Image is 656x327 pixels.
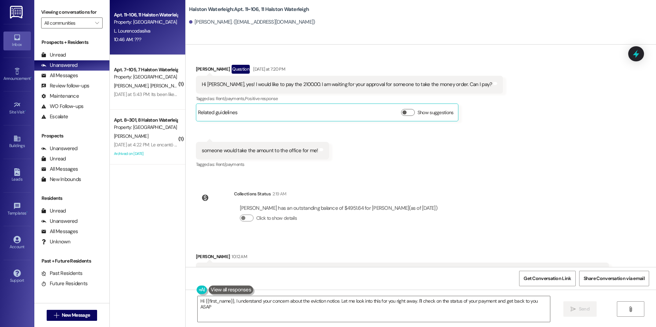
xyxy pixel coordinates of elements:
div: someone would take the amount to the office for me! [202,147,318,154]
div: Review follow-ups [41,82,89,89]
div: [DATE] at 4:22 PM: Le encantó “[PERSON_NAME] ([PERSON_NAME]): You're welcome.” [114,142,283,148]
div: Prospects [34,132,109,140]
span: • [26,210,27,215]
i:  [628,306,633,312]
label: Click to show details [256,215,297,222]
span: Rent/payments [216,161,245,167]
span: Get Conversation Link [524,275,571,282]
div: 2:19 AM [271,190,286,197]
div: Prospects + Residents [34,39,109,46]
div: Property: [GEOGRAPHIC_DATA] [114,73,177,81]
button: Share Conversation via email [579,271,649,286]
div: Unread [41,207,66,215]
span: L. Lourencodasilva [114,28,150,34]
a: Account [3,234,31,252]
div: Residents [34,195,109,202]
div: Apt. 7~105, 7 Halston Waterleigh [114,66,177,73]
div: Hi [PERSON_NAME], yes! I would like to pay the 2100.00. I am waiting for your approval for someon... [202,81,492,88]
a: Leads [3,166,31,185]
div: Past Residents [41,270,83,277]
div: All Messages [41,166,78,173]
a: Buildings [3,133,31,151]
span: Send [579,305,589,313]
div: All Messages [41,72,78,79]
span: Share Conversation via email [584,275,645,282]
div: All Messages [41,228,78,235]
div: Unread [41,155,66,162]
span: [PERSON_NAME] [114,133,148,139]
div: 10:12 AM [230,253,247,260]
div: Unread [41,51,66,59]
div: WO Follow-ups [41,103,83,110]
div: New Inbounds [41,176,81,183]
label: Show suggestions [418,109,454,116]
span: • [31,75,32,80]
a: Site Visit • [3,99,31,118]
div: Apt. 11~106, 11 Halston Waterleigh [114,11,177,19]
a: Support [3,267,31,286]
span: New Message [62,312,90,319]
i:  [95,20,99,26]
div: Unanswered [41,62,78,69]
div: Unanswered [41,145,78,152]
div: [PERSON_NAME] [196,65,503,76]
a: Inbox [3,32,31,50]
a: Templates • [3,200,31,219]
button: Get Conversation Link [519,271,575,286]
input: All communities [44,17,92,28]
span: [PERSON_NAME] [114,83,150,89]
span: [PERSON_NAME] [150,83,184,89]
div: Unknown [41,238,70,245]
i:  [54,313,59,318]
div: Tagged as: [196,94,503,104]
b: Halston Waterleigh: Apt. 11~106, 11 Halston Waterleigh [189,6,309,13]
div: Apt. 8~301, 8 Halston Waterleigh [114,117,177,124]
div: Property: [GEOGRAPHIC_DATA] [114,124,177,131]
div: Maintenance [41,93,79,100]
div: Collections Status [234,190,271,197]
button: Send [563,301,597,317]
div: Unanswered [41,218,78,225]
div: [PERSON_NAME] has an outstanding balance of $4951.64 for [PERSON_NAME] (as of [DATE]) [240,205,437,212]
div: Escalate [41,113,68,120]
div: Past + Future Residents [34,257,109,265]
div: Tagged as: [196,159,329,169]
div: Future Residents [41,280,87,287]
img: ResiDesk Logo [10,6,24,19]
i:  [571,306,576,312]
div: [DATE] at 5:43 PM: Its been like that since we moved here. We were unable to add our bank account... [114,91,328,97]
div: [DATE] at 7:20 PM [251,65,285,73]
div: [PERSON_NAME]. ([EMAIL_ADDRESS][DOMAIN_NAME]) [189,19,315,26]
div: [PERSON_NAME] [196,253,609,263]
div: Property: [GEOGRAPHIC_DATA] [114,19,177,26]
div: Archived on [DATE] [113,149,178,158]
label: Viewing conversations for [41,7,103,17]
div: Related guidelines [198,109,238,119]
textarea: Hi {{first_name}}, I understand your concern about the eviction notice. Let me look into this for... [198,296,550,322]
div: Question [232,65,250,73]
span: • [25,109,26,113]
div: 10:46 AM: ??? [114,36,141,43]
button: New Message [47,310,97,321]
span: Positive response [245,96,278,101]
span: Rent/payments , [216,96,245,101]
